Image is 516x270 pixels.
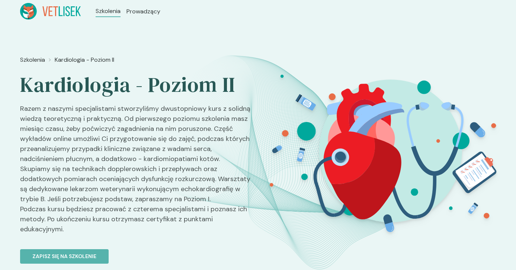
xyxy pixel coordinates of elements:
[20,249,109,264] button: Zapisz się na szkolenie
[55,55,114,64] a: Kardiologia - Poziom II
[20,72,252,98] h2: Kardiologia - Poziom II
[96,7,121,16] a: Szkolenia
[20,104,252,240] p: Razem z naszymi specjalistami stworzyliśmy dwustopniowy kurs z solidną wiedzą teoretyczną i prakt...
[32,253,96,260] p: Zapisz się na szkolenie
[20,240,252,264] a: Zapisz się na szkolenie
[20,55,45,64] a: Szkolenia
[126,7,160,16] a: Prowadzący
